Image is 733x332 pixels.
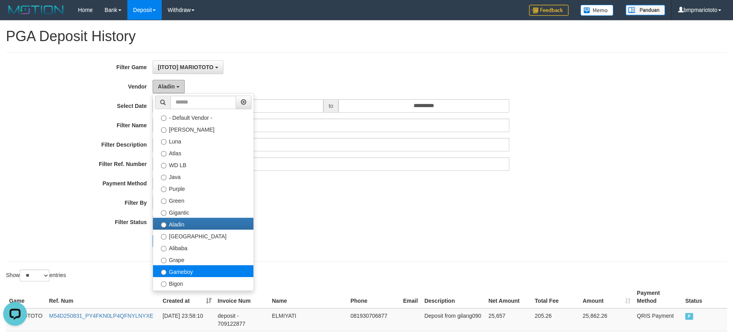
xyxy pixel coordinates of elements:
select: Showentries [20,270,49,281]
input: Luna [161,139,166,145]
span: to [323,99,338,113]
label: Gigantic [153,206,253,218]
label: Bigon [153,277,253,289]
h1: PGA Deposit History [6,28,727,44]
label: Green [153,194,253,206]
label: - Default Vendor - [153,111,253,123]
td: [DATE] 23:58:10 [159,308,214,331]
label: Alibaba [153,241,253,253]
label: Purple [153,182,253,194]
td: 25,657 [485,308,531,331]
input: - Default Vendor - [161,115,166,121]
img: Feedback.jpg [529,5,569,16]
img: MOTION_logo.png [6,4,66,16]
th: Description [421,286,485,308]
label: Java [153,170,253,182]
th: Net Amount [485,286,531,308]
img: Button%20Memo.svg [580,5,614,16]
td: QRIS Payment [634,308,682,331]
span: [ITOTO] MARIOTOTO [158,64,213,70]
input: Gigantic [161,210,166,216]
label: Gameboy [153,265,253,277]
label: Aladin [153,218,253,230]
th: Amount: activate to sort column ascending [580,286,634,308]
input: [GEOGRAPHIC_DATA] [161,234,166,240]
label: WD LB [153,158,253,170]
input: Atlas [161,151,166,157]
label: Show entries [6,270,66,281]
th: Total Fee [531,286,579,308]
input: Java [161,175,166,180]
span: PAID [685,313,693,320]
th: Payment Method [634,286,682,308]
button: Aladin [153,80,185,93]
span: Aladin [158,83,175,90]
input: Gameboy [161,270,166,275]
th: Name [269,286,348,308]
img: panduan.png [625,5,665,15]
a: M54D250831_PY4FKN0LP4QFNYLNYXE [49,313,153,319]
label: [PERSON_NAME] [153,123,253,135]
td: 081930706877 [347,308,400,331]
input: Green [161,198,166,204]
label: Atlas [153,147,253,158]
input: [PERSON_NAME] [161,127,166,133]
input: WD LB [161,163,166,168]
label: Luna [153,135,253,147]
button: Open LiveChat chat widget [3,3,27,27]
th: Created at: activate to sort column ascending [159,286,214,308]
th: Invoice Num [215,286,269,308]
label: Allstar [153,289,253,301]
input: Bigon [161,281,166,287]
input: Alibaba [161,246,166,251]
td: Deposit from gilang090 [421,308,485,331]
th: Email [400,286,421,308]
label: Grape [153,253,253,265]
th: Status [682,286,727,308]
td: 25,862.26 [580,308,634,331]
th: Ref. Num [46,286,159,308]
th: Game [6,286,46,308]
td: deposit - 709122877 [215,308,269,331]
label: [GEOGRAPHIC_DATA] [153,230,253,241]
input: Purple [161,187,166,192]
th: Phone [347,286,400,308]
input: Grape [161,258,166,263]
td: ELMIYATI [269,308,348,331]
button: [ITOTO] MARIOTOTO [153,60,223,74]
td: 205.26 [531,308,579,331]
input: Aladin [161,222,166,228]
